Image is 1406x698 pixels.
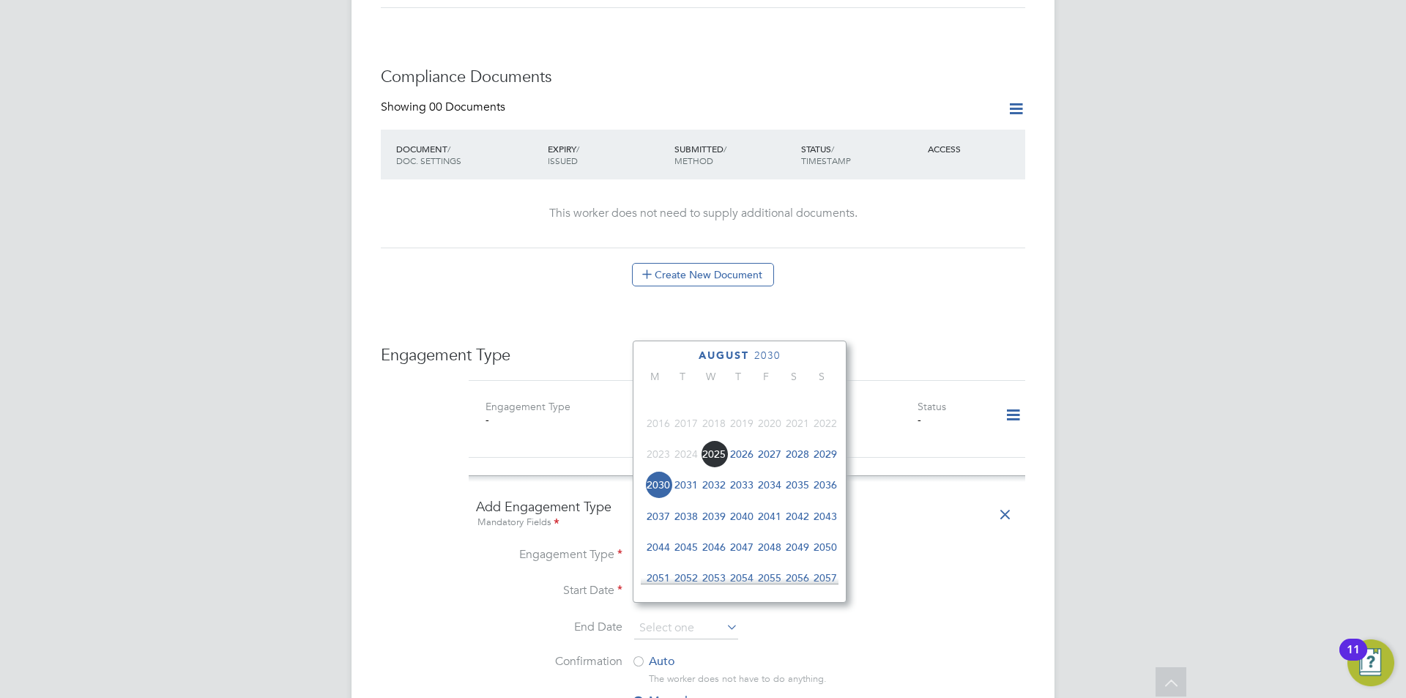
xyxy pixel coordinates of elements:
span: 2052 [672,564,700,592]
span: W [696,370,724,383]
span: 2049 [784,533,811,561]
button: Open Resource Center, 11 new notifications [1347,639,1394,686]
span: 2048 [756,533,784,561]
span: 2038 [672,502,700,530]
span: / [447,143,450,155]
label: Engagement Type [486,400,570,413]
label: Status [918,400,946,413]
h4: Add Engagement Type [476,498,1018,531]
label: Start Date [476,583,622,598]
span: ISSUED [548,155,578,166]
span: T [724,370,752,383]
span: 2020 [756,409,784,437]
span: / [576,143,579,155]
span: 2041 [756,502,784,530]
span: August [699,349,749,362]
span: 2030 [644,471,672,499]
div: Showing [381,100,508,115]
span: / [831,143,834,155]
h3: Compliance Documents [381,67,1025,88]
span: 2044 [644,533,672,561]
h3: Engagement Type [381,345,1025,366]
span: 2027 [756,440,784,468]
span: 2023 [644,440,672,468]
span: 2039 [700,502,728,530]
span: METHOD [674,155,713,166]
span: 2042 [784,502,811,530]
span: 2040 [728,502,756,530]
span: 2021 [784,409,811,437]
span: 2017 [672,409,700,437]
span: 2047 [728,533,756,561]
span: 2056 [784,564,811,592]
span: 2051 [644,564,672,592]
span: 2019 [728,409,756,437]
span: 2037 [644,502,672,530]
span: 2024 [672,440,700,468]
div: This worker does not need to supply additional documents. [395,206,1011,221]
span: 2030 [754,349,781,362]
span: 2025 [700,440,728,468]
span: 2057 [811,564,839,592]
div: - [486,413,622,426]
div: DOCUMENT [393,135,544,174]
span: 2032 [700,471,728,499]
span: 2050 [811,533,839,561]
label: Confirmation [476,654,622,669]
span: F [752,370,780,383]
span: 2045 [672,533,700,561]
span: S [808,370,836,383]
div: Mandatory Fields [476,515,1018,531]
div: The worker does not have to do anything. [649,673,906,686]
input: Select one [634,617,738,639]
span: DOC. SETTINGS [396,155,461,166]
span: 2026 [728,440,756,468]
span: 2028 [784,440,811,468]
label: Engagement Type [476,547,622,563]
div: EXPIRY [544,135,671,174]
span: 2053 [700,564,728,592]
span: 2043 [811,502,839,530]
span: 2034 [756,471,784,499]
span: 2022 [811,409,839,437]
label: Auto [631,654,895,669]
span: / [724,143,726,155]
label: End Date [476,620,622,635]
div: ACCESS [924,135,1025,162]
span: 2055 [756,564,784,592]
span: 2054 [728,564,756,592]
span: S [780,370,808,383]
span: TIMESTAMP [801,155,851,166]
span: 2018 [700,409,728,437]
button: Create New Document [632,263,774,286]
span: 2029 [811,440,839,468]
span: 2016 [644,409,672,437]
span: M [641,370,669,383]
span: 2033 [728,471,756,499]
div: 11 [1347,650,1360,669]
span: 2046 [700,533,728,561]
div: - [781,413,918,426]
div: - [918,413,986,426]
div: STATUS [797,135,924,174]
span: 2031 [672,471,700,499]
span: 2036 [811,471,839,499]
div: SUBMITTED [671,135,797,174]
span: 00 Documents [429,100,505,114]
span: T [669,370,696,383]
span: 2035 [784,471,811,499]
